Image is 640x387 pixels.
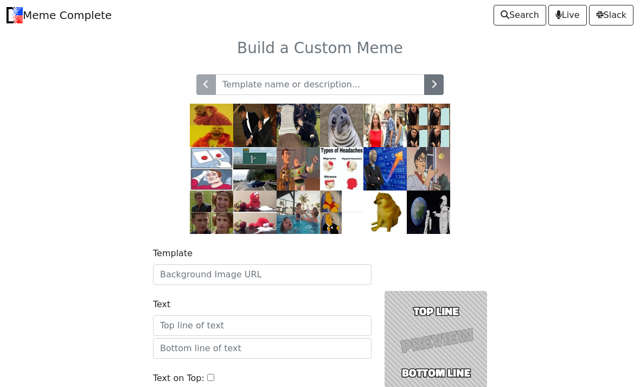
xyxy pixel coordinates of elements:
img: buzz.jpg [277,147,320,191]
img: astronaut.jpg [407,191,450,234]
span: Slack [596,9,626,22]
img: pooh.jpg [320,191,363,234]
img: exit.jpg [233,147,277,191]
img: cheems.jpg [363,191,407,234]
img: pool.jpg [277,191,320,234]
label: Template [153,247,193,260]
img: pigeon.jpg [407,147,450,191]
span: Live [555,9,580,22]
img: slap.jpg [233,104,277,147]
label: Text [153,298,170,311]
img: headaches.jpg [320,147,363,191]
input: Template name or description... [215,74,425,95]
img: ams.jpg [320,104,363,147]
input: Bottom line of text [153,338,372,359]
span: Search [501,9,539,22]
img: right.jpg [190,191,233,234]
label: Text on Top: [153,372,204,385]
input: Background Image URL [153,264,372,285]
a: Search [494,5,546,26]
h3: Build a Custom Meme [66,39,574,57]
img: stonks.jpg [363,147,407,191]
img: grave.jpg [277,104,320,147]
img: db.jpg [363,104,407,147]
a: Live [548,5,587,26]
input: Top line of text [153,315,372,336]
img: elmo.jpg [233,191,277,234]
img: drake.jpg [190,104,233,147]
img: ds.jpg [190,147,233,191]
img: gru.jpg [407,104,450,147]
a: Meme Complete [7,4,112,26]
img: Meme Complete [7,7,23,23]
a: Slack [589,5,633,26]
